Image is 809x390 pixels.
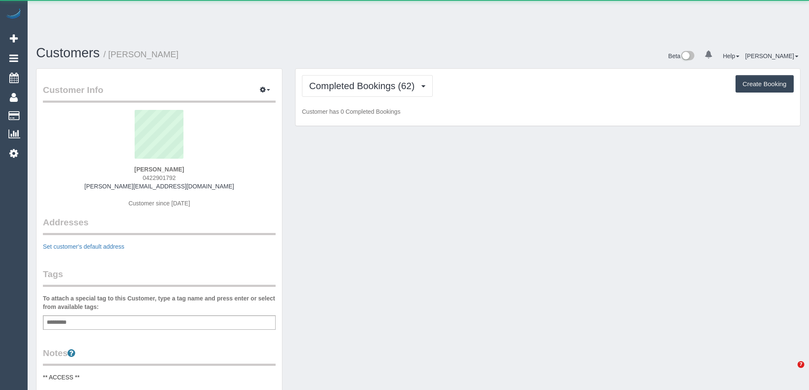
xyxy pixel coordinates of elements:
legend: Tags [43,268,276,287]
button: Create Booking [736,75,794,93]
span: Customer since [DATE] [128,200,190,207]
a: [PERSON_NAME] [745,53,798,59]
span: Completed Bookings (62) [309,81,419,91]
legend: Notes [43,347,276,366]
small: / [PERSON_NAME] [104,50,179,59]
a: Beta [668,53,695,59]
a: Set customer's default address [43,243,124,250]
a: [PERSON_NAME][EMAIL_ADDRESS][DOMAIN_NAME] [85,183,234,190]
strong: [PERSON_NAME] [134,166,184,173]
iframe: Intercom live chat [780,361,801,382]
span: 0422901792 [143,174,176,181]
p: Customer has 0 Completed Bookings [302,107,794,116]
img: New interface [680,51,694,62]
legend: Customer Info [43,84,276,103]
label: To attach a special tag to this Customer, type a tag name and press enter or select from availabl... [43,294,276,311]
button: Completed Bookings (62) [302,75,433,97]
a: Help [723,53,739,59]
a: Customers [36,45,100,60]
span: 7 [798,361,804,368]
